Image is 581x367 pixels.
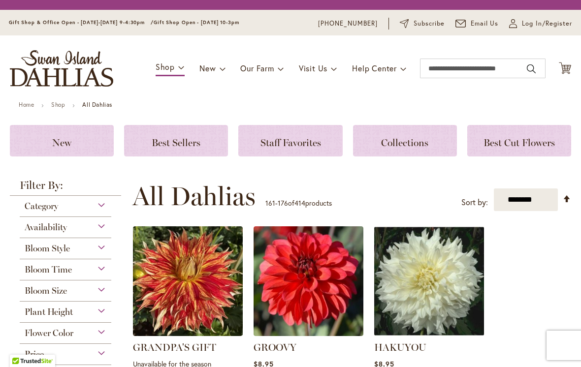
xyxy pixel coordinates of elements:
span: Bloom Size [25,285,67,296]
a: GROOVY [254,329,363,338]
span: New [199,63,216,73]
span: Staff Favorites [260,137,321,149]
span: Best Sellers [152,137,200,149]
label: Sort by: [461,193,488,212]
a: Shop [51,101,65,108]
span: Gift Shop Open - [DATE] 10-3pm [154,19,239,26]
span: 176 [278,198,288,208]
a: Staff Favorites [238,125,342,156]
strong: Filter By: [10,180,121,196]
a: Collections [353,125,457,156]
span: New [52,137,71,149]
span: 414 [294,198,305,208]
a: store logo [10,50,113,87]
a: GRANDPA'S GIFT [133,341,216,353]
span: Collections [381,137,428,149]
a: [PHONE_NUMBER] [318,19,378,29]
a: Email Us [455,19,499,29]
button: Search [527,61,536,77]
a: Best Sellers [124,125,228,156]
strong: All Dahlias [82,101,112,108]
a: Log In/Register [509,19,572,29]
a: Grandpa's Gift [133,329,243,338]
span: Visit Us [299,63,327,73]
img: Hakuyou [374,226,484,336]
a: Subscribe [400,19,445,29]
span: Help Center [352,63,397,73]
span: 161 [265,198,275,208]
span: Bloom Time [25,264,72,275]
span: Shop [156,61,175,72]
span: Our Farm [240,63,274,73]
span: All Dahlias [132,182,256,211]
span: Gift Shop & Office Open - [DATE]-[DATE] 9-4:30pm / [9,19,154,26]
img: GROOVY [254,226,363,336]
span: Log In/Register [522,19,572,29]
span: Email Us [471,19,499,29]
span: Price [25,349,44,360]
a: Best Cut Flowers [467,125,571,156]
span: Best Cut Flowers [484,137,555,149]
span: Flower Color [25,328,73,338]
img: Grandpa's Gift [133,226,243,336]
a: Home [19,101,34,108]
span: Subscribe [414,19,445,29]
a: GROOVY [254,341,296,353]
span: Availability [25,222,67,233]
a: New [10,125,114,156]
p: - of products [265,195,332,211]
a: Hakuyou [374,329,484,338]
span: Category [25,201,58,212]
a: HAKUYOU [374,341,426,353]
span: Plant Height [25,306,73,317]
span: Bloom Style [25,243,70,254]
